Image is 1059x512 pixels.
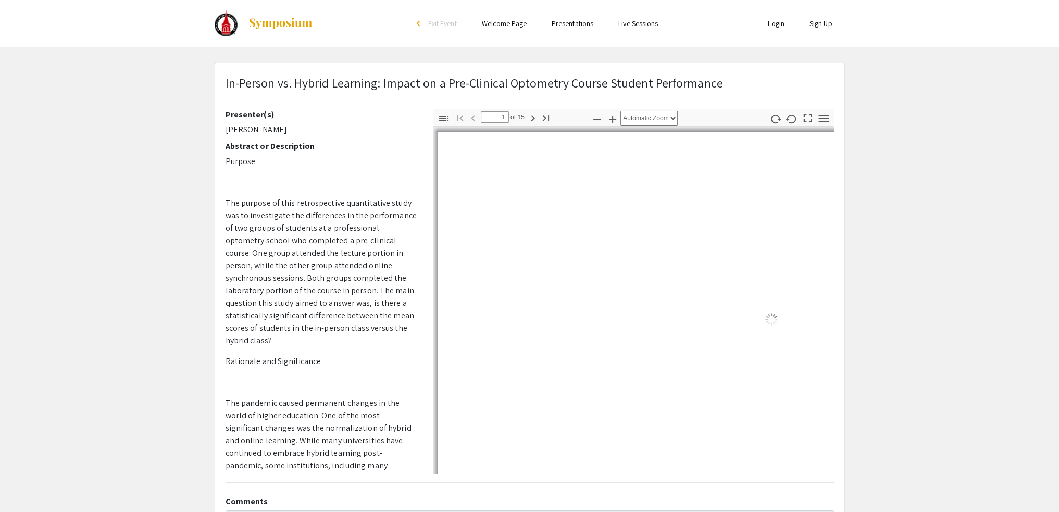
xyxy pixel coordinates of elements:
[537,110,555,125] button: Go to Last Page
[248,17,313,30] img: Symposium by ForagerOne
[226,109,418,119] h2: Presenter(s)
[215,10,314,36] a: UIW Excellence Summit 2025
[215,10,238,36] img: UIW Excellence Summit 2025
[226,73,723,92] p: In-Person vs. Hybrid Learning: Impact on a Pre-Clinical Optometry Course Student Performance
[768,19,784,28] a: Login
[481,111,509,123] input: Page
[809,19,832,28] a: Sign Up
[8,465,44,504] iframe: Chat
[464,110,482,125] button: Previous Page
[226,197,418,347] p: The purpose of this retrospective quantitative study was to investigate the differences in the pe...
[588,111,606,126] button: Zoom Out
[451,110,469,125] button: Go to First Page
[799,109,816,124] button: Switch to Presentation Mode
[226,496,834,506] h2: Comments
[815,111,832,126] button: Tools
[417,20,423,27] div: arrow_back_ios
[435,111,453,126] button: Toggle Sidebar
[604,111,621,126] button: Zoom In
[618,19,658,28] a: Live Sessions
[766,111,784,126] button: Rotate Clockwise
[226,355,418,368] p: Rationale and Significance
[226,123,418,136] p: [PERSON_NAME]
[620,111,678,126] select: Zoom
[428,19,457,28] span: Exit Event
[226,155,418,168] p: Purpose
[226,141,418,151] h2: Abstract or Description
[482,19,527,28] a: Welcome Page
[552,19,593,28] a: Presentations
[782,111,800,126] button: Rotate Counterclockwise
[524,110,542,125] button: Next Page
[509,111,525,123] span: of 15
